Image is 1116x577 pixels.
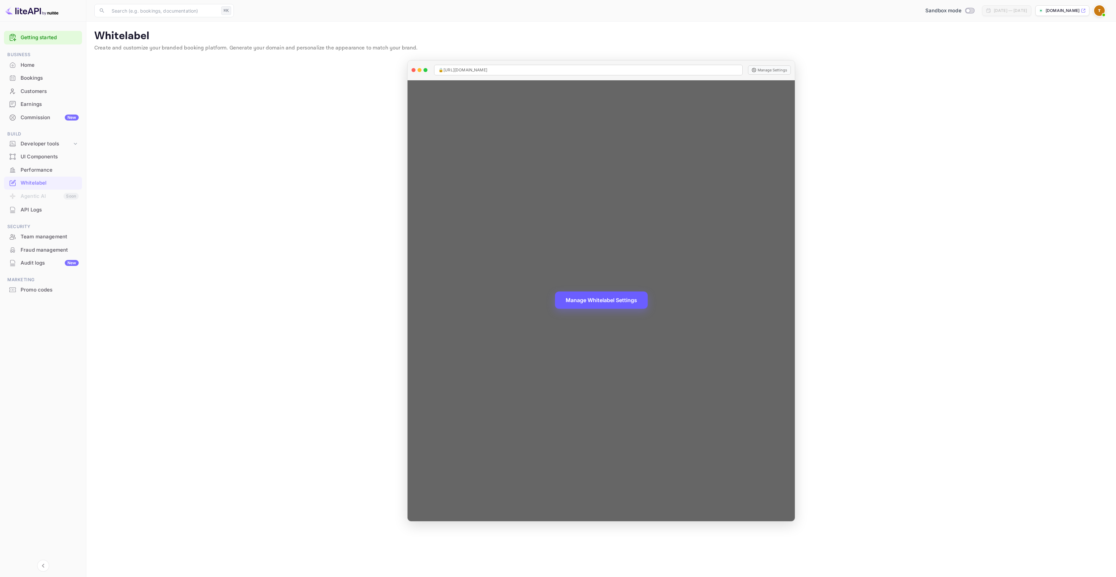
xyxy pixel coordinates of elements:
[21,114,79,122] div: Commission
[4,59,82,72] div: Home
[21,34,79,41] a: Getting started
[4,111,82,124] a: CommissionNew
[4,204,82,216] div: API Logs
[438,67,487,73] span: 🔒 [URL][DOMAIN_NAME]
[4,51,82,58] span: Business
[4,276,82,284] span: Marketing
[94,30,1108,43] p: Whitelabel
[4,98,82,111] div: Earnings
[221,6,231,15] div: ⌘K
[21,101,79,108] div: Earnings
[5,5,58,16] img: LiteAPI logo
[4,244,82,257] div: Fraud management
[21,74,79,82] div: Bookings
[4,85,82,98] div: Customers
[37,560,49,572] button: Collapse navigation
[21,88,79,95] div: Customers
[4,164,82,176] a: Performance
[4,59,82,71] a: Home
[4,230,82,243] a: Team management
[4,85,82,97] a: Customers
[555,291,648,309] button: Manage Whitelabel Settings
[94,44,1108,52] p: Create and customize your branded booking platform. Generate your domain and personalize the appe...
[21,179,79,187] div: Whitelabel
[21,153,79,161] div: UI Components
[4,72,82,85] div: Bookings
[21,233,79,241] div: Team management
[1094,5,1105,16] img: tripCheckiner
[21,259,79,267] div: Audit logs
[4,204,82,216] a: API Logs
[925,7,962,15] span: Sandbox mode
[4,31,82,44] div: Getting started
[21,206,79,214] div: API Logs
[4,150,82,163] a: UI Components
[21,286,79,294] div: Promo codes
[65,115,79,121] div: New
[21,61,79,69] div: Home
[4,177,82,190] div: Whitelabel
[923,7,977,15] div: Switch to Production mode
[4,244,82,256] a: Fraud management
[108,4,219,17] input: Search (e.g. bookings, documentation)
[21,246,79,254] div: Fraud management
[4,257,82,270] div: Audit logsNew
[4,284,82,296] a: Promo codes
[4,164,82,177] div: Performance
[4,257,82,269] a: Audit logsNew
[65,260,79,266] div: New
[994,8,1027,14] div: [DATE] — [DATE]
[1046,8,1079,14] p: [DOMAIN_NAME]
[4,98,82,110] a: Earnings
[4,130,82,138] span: Build
[4,72,82,84] a: Bookings
[4,177,82,189] a: Whitelabel
[21,166,79,174] div: Performance
[21,140,72,148] div: Developer tools
[4,223,82,230] span: Security
[748,65,791,75] button: Manage Settings
[4,284,82,296] div: Promo codes
[4,138,82,150] div: Developer tools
